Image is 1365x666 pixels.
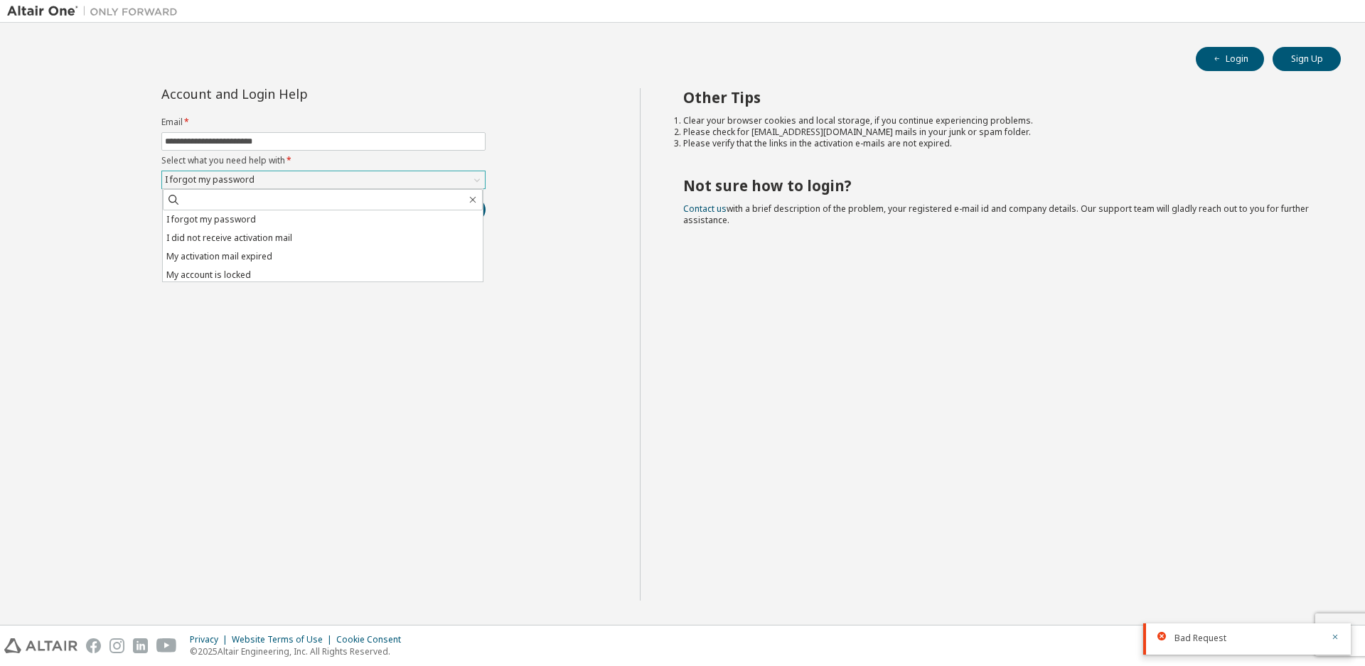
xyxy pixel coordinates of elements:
[683,88,1316,107] h2: Other Tips
[336,634,409,645] div: Cookie Consent
[86,638,101,653] img: facebook.svg
[232,634,336,645] div: Website Terms of Use
[190,634,232,645] div: Privacy
[1196,47,1264,71] button: Login
[683,115,1316,127] li: Clear your browser cookies and local storage, if you continue experiencing problems.
[190,645,409,657] p: © 2025 Altair Engineering, Inc. All Rights Reserved.
[683,203,1309,226] span: with a brief description of the problem, your registered e-mail id and company details. Our suppo...
[133,638,148,653] img: linkedin.svg
[161,117,486,128] label: Email
[161,88,421,100] div: Account and Login Help
[1174,633,1226,644] span: Bad Request
[683,127,1316,138] li: Please check for [EMAIL_ADDRESS][DOMAIN_NAME] mails in your junk or spam folder.
[1273,47,1341,71] button: Sign Up
[161,155,486,166] label: Select what you need help with
[163,172,257,188] div: I forgot my password
[109,638,124,653] img: instagram.svg
[683,138,1316,149] li: Please verify that the links in the activation e-mails are not expired.
[683,176,1316,195] h2: Not sure how to login?
[162,171,485,188] div: I forgot my password
[7,4,185,18] img: Altair One
[163,210,483,229] li: I forgot my password
[683,203,727,215] a: Contact us
[156,638,177,653] img: youtube.svg
[4,638,77,653] img: altair_logo.svg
